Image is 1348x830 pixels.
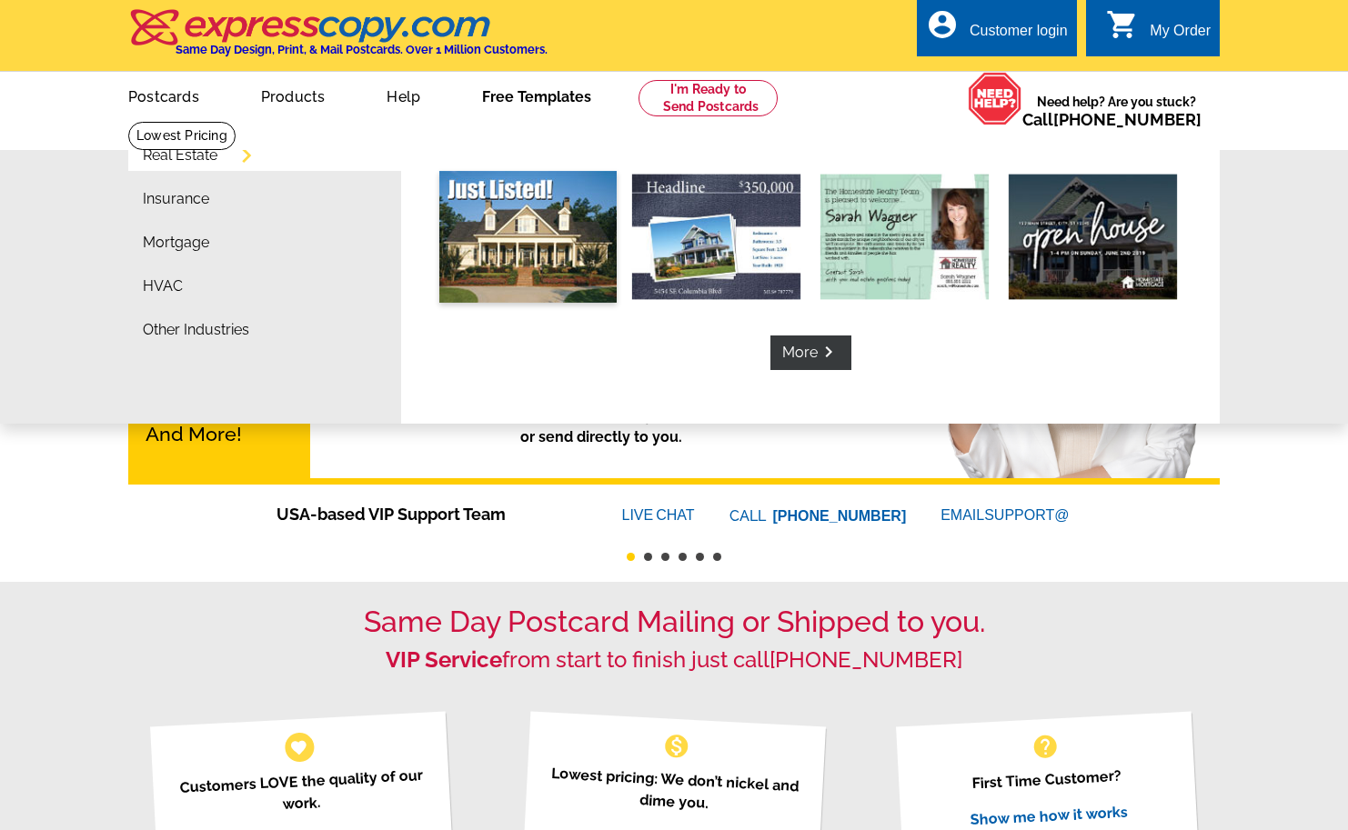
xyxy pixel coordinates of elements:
[1009,175,1177,300] img: Open house
[1150,23,1211,48] div: My Order
[622,507,695,523] a: LIVECHAT
[770,646,962,673] a: [PHONE_NUMBER]
[644,553,652,561] button: 2 of 6
[545,762,802,819] p: Lowest pricing: We don’t nickel and dime you.
[770,335,851,370] a: Morekeyboard_arrow_right
[357,74,449,116] a: Help
[622,505,657,526] font: LIVE
[984,505,1071,526] font: SUPPORT@
[1022,93,1211,129] span: Need help? Are you stuck?
[713,553,721,561] button: 6 of 6
[632,175,800,300] img: Just sold
[453,74,620,116] a: Free Templates
[128,605,1220,639] h1: Same Day Postcard Mailing or Shipped to you.
[820,175,989,300] img: Market report
[1031,732,1060,761] span: help
[1106,8,1139,41] i: shopping_cart
[289,737,308,756] span: favorite
[627,553,635,561] button: 1 of 6
[679,553,687,561] button: 4 of 6
[386,646,502,673] strong: VIP Service
[143,279,183,294] a: HVAC
[99,74,228,116] a: Postcards
[143,192,209,206] a: Insurance
[696,553,704,561] button: 5 of 6
[970,23,1068,48] div: Customer login
[143,323,249,337] a: Other Industries
[128,22,548,56] a: Same Day Design, Print, & Mail Postcards. Over 1 Million Customers.
[968,72,1022,125] img: help
[773,508,907,524] a: [PHONE_NUMBER]
[1022,110,1202,129] span: Call
[1106,20,1211,43] a: shopping_cart My Order
[926,8,959,41] i: account_circle
[941,507,1071,523] a: EMAILSUPPORT@
[1053,110,1202,129] a: [PHONE_NUMBER]
[232,74,355,116] a: Products
[143,235,209,250] a: Mortgage
[970,803,1128,828] a: Show me how it works
[172,764,429,821] p: Customers LOVE the quality of our work.
[176,43,548,56] h4: Same Day Design, Print, & Mail Postcards. Over 1 Million Customers.
[662,732,691,761] span: monetization_on
[926,20,1068,43] a: account_circle Customer login
[143,148,217,163] a: Real Estate
[729,505,769,527] font: CALL
[661,553,669,561] button: 3 of 6
[439,171,617,303] img: Just listed
[128,647,1220,674] h2: from start to finish just call
[918,762,1174,797] p: First Time Customer?
[374,405,829,448] p: Postcards mailed to your list or send directly to you.
[277,502,568,526] span: USA-based VIP Support Team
